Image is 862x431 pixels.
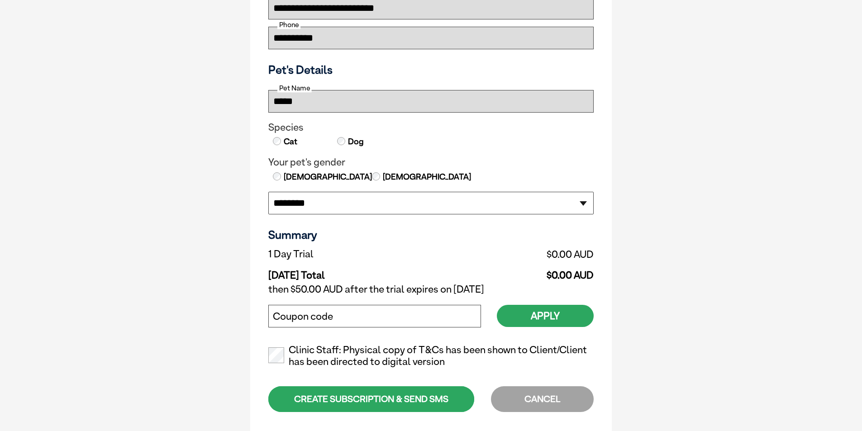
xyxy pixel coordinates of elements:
td: [DATE] Total [268,262,445,281]
td: then $50.00 AUD after the trial expires on [DATE] [268,281,594,298]
label: Clinic Staff: Physical copy of T&Cs has been shown to Client/Client has been directed to digital ... [268,344,594,368]
legend: Your pet's gender [268,156,594,168]
label: Coupon code [273,311,333,322]
div: CREATE SUBSCRIPTION & SEND SMS [268,386,474,412]
input: Clinic Staff: Physical copy of T&Cs has been shown to Client/Client has been directed to digital ... [268,347,284,363]
div: CANCEL [491,386,594,412]
h3: Summary [268,228,594,242]
label: Phone [277,21,300,29]
td: $0.00 AUD [445,246,594,262]
td: 1 Day Trial [268,246,445,262]
button: Apply [497,305,594,327]
legend: Species [268,122,594,133]
h3: Pet's Details [265,63,597,76]
td: $0.00 AUD [445,262,594,281]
